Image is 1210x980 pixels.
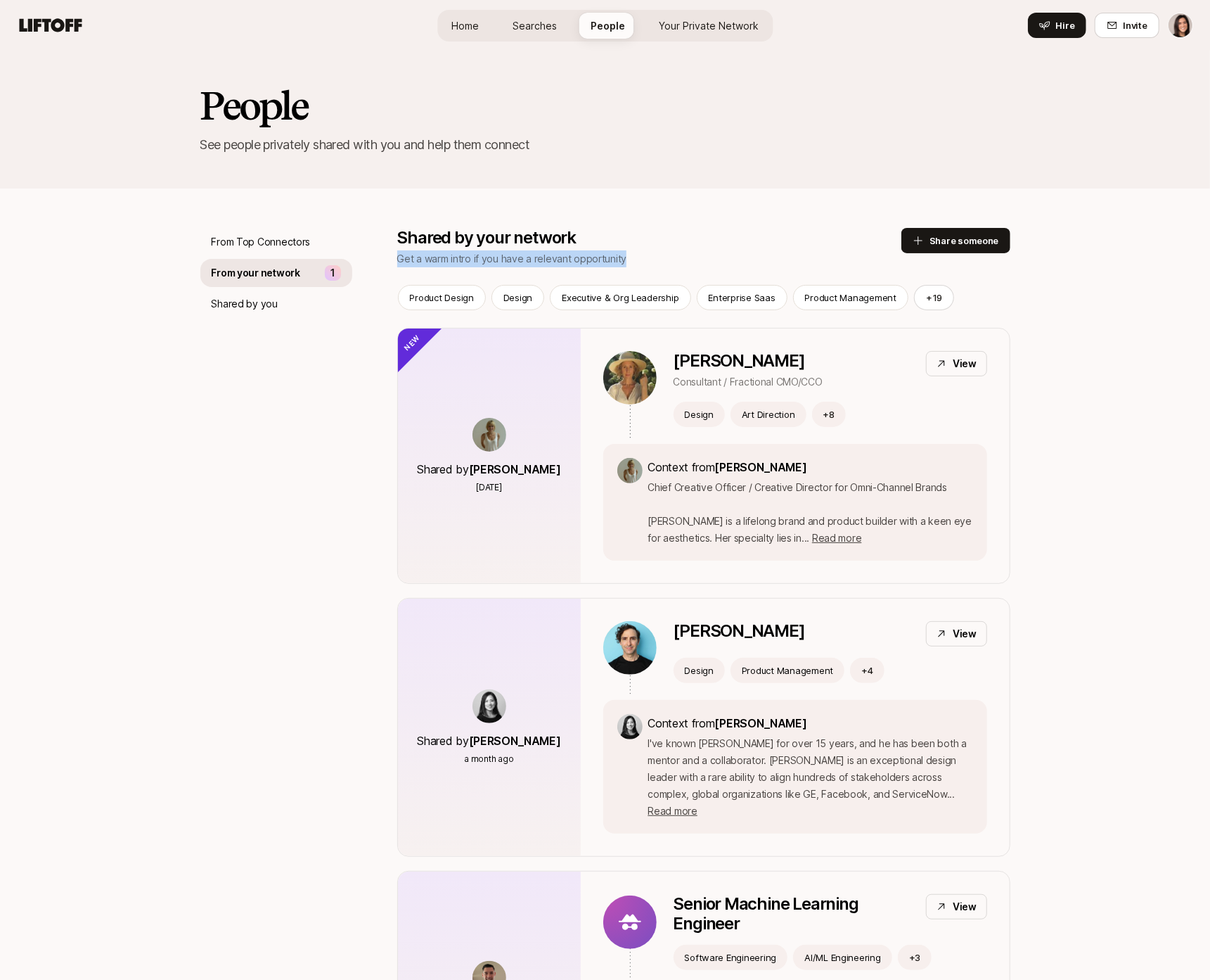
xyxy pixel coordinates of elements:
[476,481,502,494] p: [DATE]
[501,13,568,39] a: Searches
[953,355,977,372] p: View
[648,13,770,39] a: Your Private Network
[901,228,1010,253] button: Share someone
[742,407,795,421] p: Art Direction
[418,460,561,478] p: Shared by
[898,945,932,970] button: +3
[397,598,1010,857] a: Shared by[PERSON_NAME]a month ago[PERSON_NAME]ViewDesignProduct Management+4Context from[PERSON_N...
[850,658,884,683] button: +4
[330,265,335,281] p: 1
[1095,13,1159,38] button: Invite
[953,625,977,642] p: View
[685,950,777,965] p: Software Engineering
[579,13,636,39] a: People
[397,250,901,267] p: Get a warm intro if you have a relevant opportunity
[200,84,1010,127] h2: People
[440,13,490,39] a: Home
[397,328,1010,584] a: Shared by[PERSON_NAME][DATE][PERSON_NAME]Consultant / Fractional CMO/CCOViewDesignArt Direction+8...
[603,621,657,675] img: 96d2a0e4_1874_4b12_b72d_b7b3d0246393.jpg
[1056,18,1075,32] span: Hire
[451,18,479,33] span: Home
[464,753,513,765] p: a month ago
[212,234,311,250] p: From Top Connectors
[503,291,532,305] p: Design
[472,418,506,452] img: ffe3e81d_ce64_47de_b404_400ce086f21d.jpg
[617,458,643,483] img: ffe3e81d_ce64_47de_b404_400ce086f21d.jpg
[1124,18,1147,32] span: Invite
[659,18,759,33] span: Your Private Network
[674,894,915,934] p: Senior Machine Learning Engineer
[200,135,1010,155] p: See people privately shared with you and help them connect
[513,18,557,33] span: Searches
[212,265,300,281] p: From your network
[648,458,973,476] p: Context from
[648,805,697,817] span: Read more
[472,689,506,723] img: a6da1878_b95e_422e_bba6_ac01d30c5b5f.jpg
[212,295,278,312] p: Shared by you
[562,291,678,305] p: Executive & Org Leadership
[648,479,973,547] p: Chief Creative Officer / Creative Director for Omni-Channel Brands [PERSON_NAME] is a lifelong br...
[812,402,847,427] button: +8
[812,532,861,544] span: Read more
[674,374,823,390] p: Consultant / Fractional CMO/CCO
[1169,13,1192,37] img: Eleanor Morgan
[742,663,833,677] p: Product Management
[410,291,474,305] p: Product Design
[603,351,657,405] img: 6d6ceff9_1fe7_4b2f_ab6d_0c1aaacf4f8f.jpg
[418,732,561,750] p: Shared by
[805,291,896,305] p: Product Management
[1168,13,1193,38] button: Eleanor Morgan
[674,351,823,371] p: [PERSON_NAME]
[715,460,807,474] span: [PERSON_NAME]
[674,621,805,641] p: [PERSON_NAME]
[1028,13,1086,38] button: Hire
[591,18,625,33] span: People
[685,407,714,421] p: Design
[617,714,643,739] img: a6da1878_b95e_422e_bba6_ac01d30c5b5f.jpg
[648,714,973,732] p: Context from
[953,898,977,915] p: View
[374,305,444,374] div: New
[709,291,775,305] p: Enterprise Saas
[914,285,954,310] button: +19
[469,462,561,476] span: [PERSON_NAME]
[469,734,561,748] span: [PERSON_NAME]
[715,716,807,730] span: [PERSON_NAME]
[804,950,881,965] p: AI/ML Engineering
[648,735,973,820] p: I've known [PERSON_NAME] for over 15 years, and he has been both a mentor and a collaborator. [PE...
[397,228,901,248] p: Shared by your network
[685,663,714,677] p: Design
